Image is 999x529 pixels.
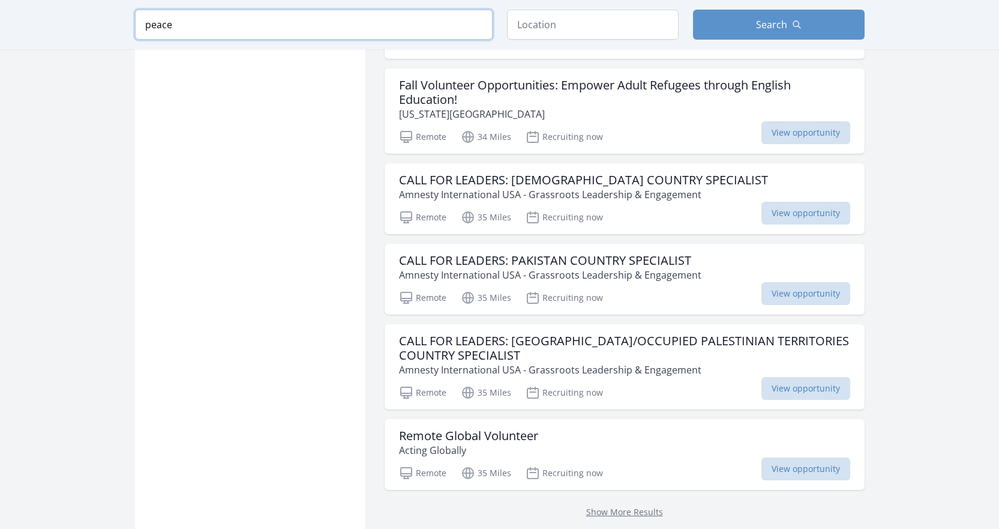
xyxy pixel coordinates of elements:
span: Search [756,17,787,32]
p: Recruiting now [526,210,603,225]
button: Search [693,10,865,40]
p: Remote [399,210,446,225]
p: Remote [399,385,446,400]
h3: CALL FOR LEADERS: [GEOGRAPHIC_DATA]/OCCUPIED PALESTINIAN TERRITORIES COUNTRY SPECIALIST [399,334,850,363]
p: Amnesty International USA - Grassroots Leadership & Engagement [399,268,701,282]
p: Amnesty International USA - Grassroots Leadership & Engagement [399,363,850,377]
p: 35 Miles [461,466,511,480]
p: 35 Miles [461,210,511,225]
p: 35 Miles [461,291,511,305]
p: 35 Miles [461,385,511,400]
span: View opportunity [761,121,850,144]
a: Show More Results [586,506,663,518]
p: Remote [399,466,446,480]
p: Recruiting now [526,130,603,144]
h3: Fall Volunteer Opportunities: Empower Adult Refugees through English Education! [399,78,850,107]
a: CALL FOR LEADERS: PAKISTAN COUNTRY SPECIALIST Amnesty International USA - Grassroots Leadership &... [385,244,865,315]
a: Remote Global Volunteer Acting Globally Remote 35 Miles Recruiting now View opportunity [385,419,865,490]
h3: CALL FOR LEADERS: [DEMOGRAPHIC_DATA] COUNTRY SPECIALIST [399,173,768,187]
span: View opportunity [761,458,850,480]
p: [US_STATE][GEOGRAPHIC_DATA] [399,107,850,121]
p: Recruiting now [526,385,603,400]
p: Recruiting now [526,291,603,305]
p: Acting Globally [399,443,538,458]
p: Amnesty International USA - Grassroots Leadership & Engagement [399,187,768,202]
a: CALL FOR LEADERS: [DEMOGRAPHIC_DATA] COUNTRY SPECIALIST Amnesty International USA - Grassroots Le... [385,163,865,234]
span: View opportunity [761,282,850,305]
span: View opportunity [761,202,850,225]
input: Location [507,10,679,40]
h3: CALL FOR LEADERS: PAKISTAN COUNTRY SPECIALIST [399,253,701,268]
a: Fall Volunteer Opportunities: Empower Adult Refugees through English Education! [US_STATE][GEOGRA... [385,68,865,154]
p: 34 Miles [461,130,511,144]
p: Remote [399,130,446,144]
span: View opportunity [761,377,850,400]
input: Keyword [135,10,493,40]
p: Recruiting now [526,466,603,480]
h3: Remote Global Volunteer [399,429,538,443]
p: Remote [399,291,446,305]
a: CALL FOR LEADERS: [GEOGRAPHIC_DATA]/OCCUPIED PALESTINIAN TERRITORIES COUNTRY SPECIALIST Amnesty I... [385,324,865,410]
